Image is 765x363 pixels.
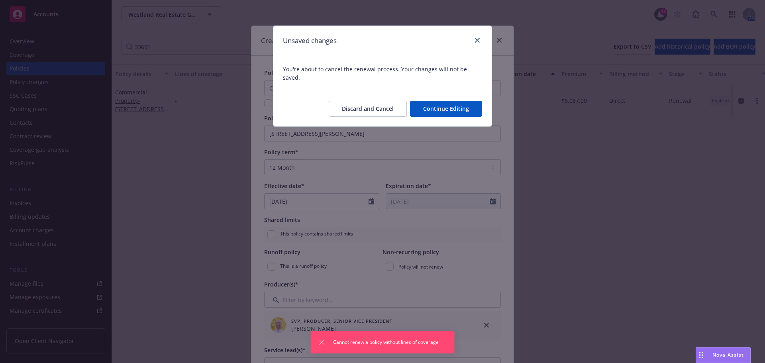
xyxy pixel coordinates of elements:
span: Cannot renew a policy without lines of coverage [333,339,439,346]
button: Continue Editing [410,101,482,117]
h1: Unsaved changes [283,35,337,46]
a: close [473,35,482,45]
button: Nova Assist [696,347,751,363]
button: Dismiss notification [317,337,327,347]
button: Discard and Cancel [329,101,407,117]
span: You're about to cancel the renewal process. Your changes will not be saved. [273,55,492,91]
div: Drag to move [696,347,706,363]
span: Nova Assist [712,351,744,358]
